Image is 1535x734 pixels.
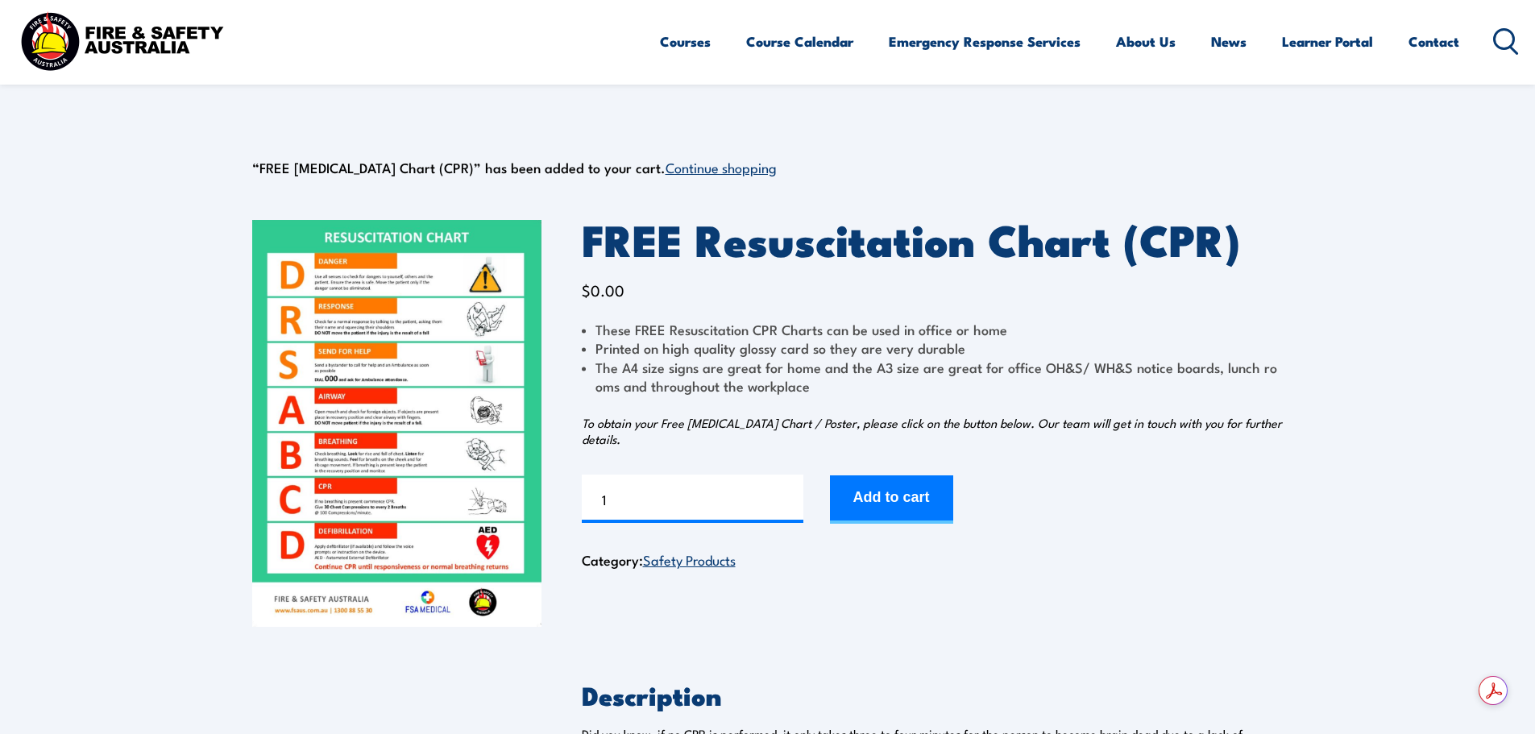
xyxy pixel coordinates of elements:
[582,320,1284,338] li: These FREE Resuscitation CPR Charts can be used in office or home
[889,20,1081,63] a: Emergency Response Services
[746,20,853,63] a: Course Calendar
[660,20,711,63] a: Courses
[1116,20,1176,63] a: About Us
[582,414,1282,447] em: To obtain your Free [MEDICAL_DATA] Chart / Poster, please click on the button below. Our team wil...
[582,358,1284,396] li: The A4 size signs are great for home and the A3 size are great for office OH&S/ WH&S notice board...
[582,549,736,570] span: Category:
[582,279,591,301] span: $
[1408,20,1459,63] a: Contact
[830,475,953,524] button: Add to cart
[582,220,1284,258] h1: FREE Resuscitation Chart (CPR)
[666,157,777,176] a: Continue shopping
[252,156,1284,180] div: “FREE [MEDICAL_DATA] Chart (CPR)” has been added to your cart.
[643,549,736,569] a: Safety Products
[582,279,624,301] bdi: 0.00
[582,338,1284,357] li: Printed on high quality glossy card so they are very durable
[582,683,1284,706] h2: Description
[1211,20,1247,63] a: News
[252,220,541,627] img: FREE Resuscitation Chart - What are the 7 steps to CPR?
[582,475,803,523] input: Product quantity
[1282,20,1373,63] a: Learner Portal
